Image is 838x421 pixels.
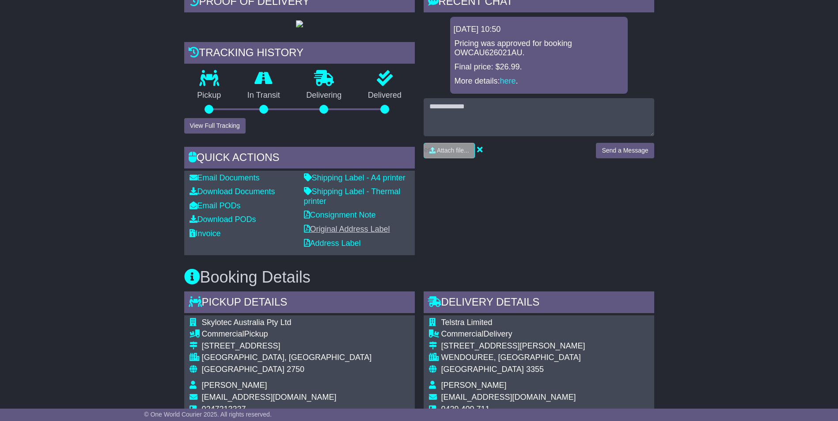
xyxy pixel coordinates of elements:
[526,365,544,374] span: 3355
[202,365,284,374] span: [GEOGRAPHIC_DATA]
[355,91,415,100] p: Delivered
[441,341,585,351] div: [STREET_ADDRESS][PERSON_NAME]
[190,173,260,182] a: Email Documents
[441,353,585,363] div: WENDOUREE, [GEOGRAPHIC_DATA]
[144,411,272,418] span: © One World Courier 2025. All rights reserved.
[190,187,275,196] a: Download Documents
[184,291,415,315] div: Pickup Details
[455,77,623,86] p: More details: .
[190,229,221,238] a: Invoice
[441,318,493,327] span: Telstra Limited
[202,353,372,363] div: [GEOGRAPHIC_DATA], [GEOGRAPHIC_DATA]
[190,201,241,210] a: Email PODs
[304,187,401,206] a: Shipping Label - Thermal printer
[424,291,654,315] div: Delivery Details
[304,210,376,219] a: Consignment Note
[202,381,267,390] span: [PERSON_NAME]
[441,329,585,339] div: Delivery
[184,268,654,286] h3: Booking Details
[441,405,490,413] span: 0429 400 711
[455,62,623,72] p: Final price: $26.99.
[304,173,406,182] a: Shipping Label - A4 printer
[184,91,235,100] p: Pickup
[293,91,355,100] p: Delivering
[441,393,576,402] span: [EMAIL_ADDRESS][DOMAIN_NAME]
[441,365,524,374] span: [GEOGRAPHIC_DATA]
[441,329,484,338] span: Commercial
[202,405,246,413] span: 0247213337
[190,215,256,224] a: Download PODs
[202,318,292,327] span: Skylotec Australia Pty Ltd
[596,143,654,158] button: Send a Message
[455,39,623,58] p: Pricing was approved for booking OWCAU626021AU.
[202,329,372,339] div: Pickup
[441,381,507,390] span: [PERSON_NAME]
[202,393,337,402] span: [EMAIL_ADDRESS][DOMAIN_NAME]
[454,25,624,34] div: [DATE] 10:50
[184,147,415,171] div: Quick Actions
[500,77,516,85] a: here
[287,365,304,374] span: 2750
[202,341,372,351] div: [STREET_ADDRESS]
[234,91,293,100] p: In Transit
[296,20,303,27] img: GetPodImage
[304,239,361,248] a: Address Label
[304,225,390,233] a: Original Address Label
[184,118,246,134] button: View Full Tracking
[184,42,415,66] div: Tracking history
[202,329,244,338] span: Commercial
